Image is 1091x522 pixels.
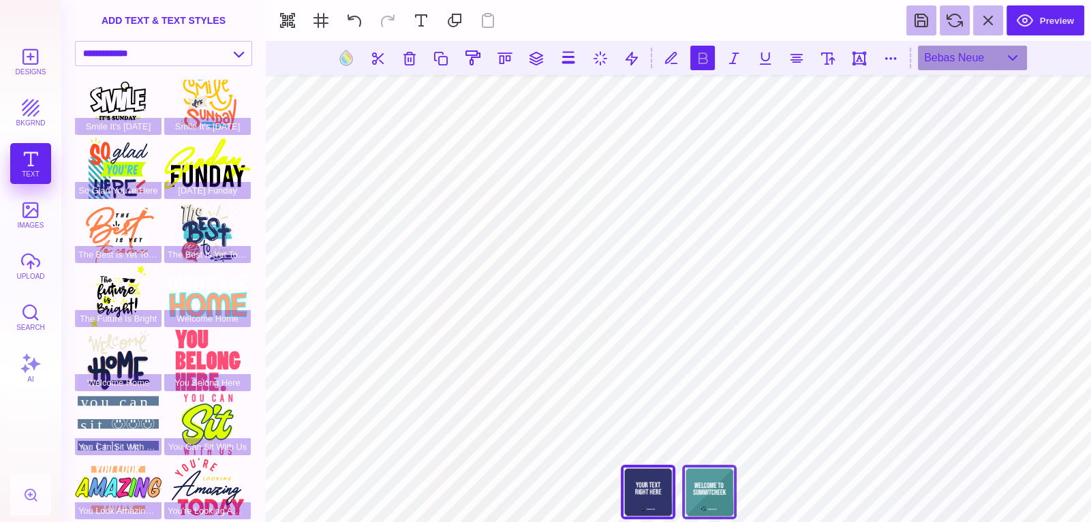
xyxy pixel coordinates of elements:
span: You Can Sit With Us [164,438,251,455]
span: The Best Is Yet To Come [75,246,162,263]
span: Welcome Home [164,310,251,327]
button: images [10,194,51,235]
span: So Glad You're Here [75,182,162,199]
button: upload [10,245,51,286]
span: You Look Amazing [DATE] [75,502,162,519]
button: Preview [1007,5,1084,35]
span: [DATE] Funday [164,182,251,199]
span: The Future Is Bright [75,310,162,327]
span: You Belong Here [164,374,251,391]
span: The Best Is Yet To Come [164,246,251,263]
span: You Can Sit With US [75,438,162,455]
button: Designs [10,41,51,82]
span: Smile It's [DATE] [164,118,251,135]
span: Welcome Home [75,374,162,391]
span: You're Looking Amazing [DATE] [164,502,251,519]
button: bkgrnd [10,92,51,133]
button: Search [10,296,51,337]
span: Smile It's [DATE] [75,118,162,135]
button: AI [10,348,51,388]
